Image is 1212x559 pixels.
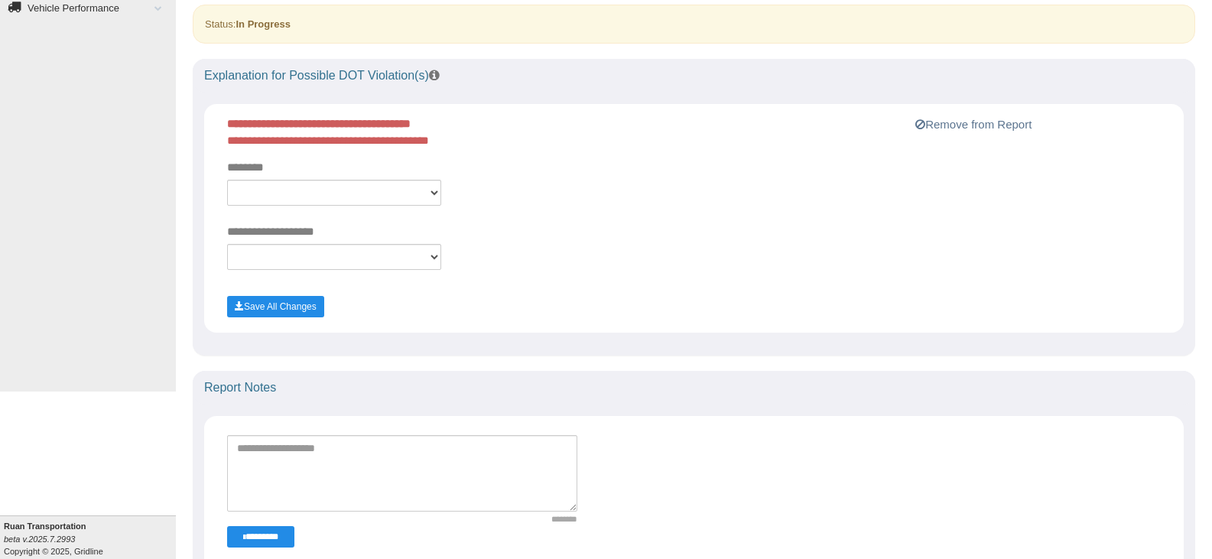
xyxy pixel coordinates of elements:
div: Explanation for Possible DOT Violation(s) [193,59,1195,93]
strong: In Progress [236,18,291,30]
i: beta v.2025.7.2993 [4,535,75,544]
b: Ruan Transportation [4,522,86,531]
button: Remove from Report [911,115,1036,134]
button: Change Filter Options [227,526,294,548]
button: Save [227,296,324,317]
div: Copyright © 2025, Gridline [4,520,176,557]
div: Status: [193,5,1195,44]
div: Report Notes [193,371,1195,405]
